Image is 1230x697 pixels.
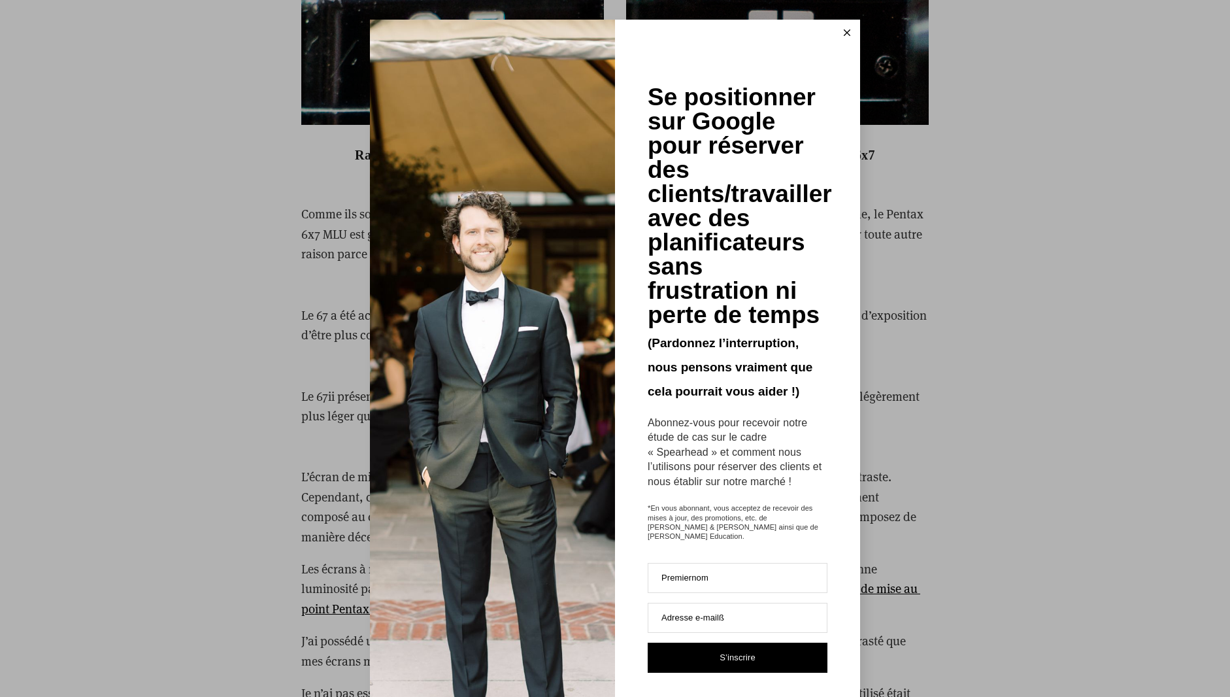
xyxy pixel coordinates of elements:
[720,653,755,662] span: S’inscrire
[648,85,827,327] div: Se positionner sur Google pour réserver des clients/travailler avec des planificateurs sans frust...
[648,643,827,673] button: S’inscrire
[648,503,827,541] span: *En vous abonnant, vous acceptez de recevoir des mises à jour, des promotions, etc. de [PERSON_NA...
[648,336,812,398] span: (Pardonnez l’interruption, nous pensons vraiment que cela pourrait vous aider !)
[648,416,827,489] div: Abonnez-vous pour recevoir notre étude de cas sur le cadre « Spearhead » et comment nous l’utilis...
